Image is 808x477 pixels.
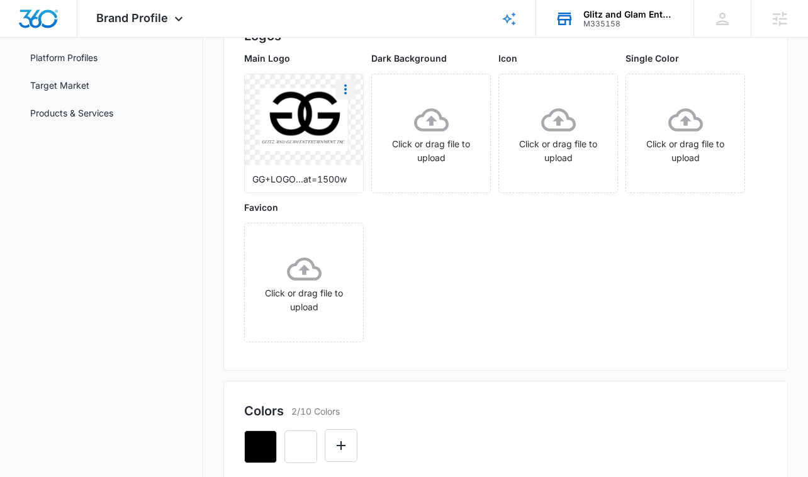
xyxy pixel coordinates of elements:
img: User uploaded logo [260,88,349,151]
div: Click or drag file to upload [245,252,363,314]
p: Single Color [626,52,745,65]
span: Click or drag file to upload [245,223,363,342]
span: Click or drag file to upload [626,74,744,193]
p: GG+LOGO...at=1500w [252,172,356,186]
button: Edit Color [325,429,357,462]
div: Click or drag file to upload [499,103,617,165]
p: Main Logo [244,52,364,65]
h2: Colors [244,401,284,420]
p: Favicon [244,201,364,214]
span: Click or drag file to upload [372,74,490,193]
div: account id [583,20,675,28]
div: account name [583,9,675,20]
div: Click or drag file to upload [626,103,744,165]
a: Platform Profiles [30,51,98,64]
span: Click or drag file to upload [499,74,617,193]
p: Icon [498,52,618,65]
span: Brand Profile [96,11,168,25]
p: 2/10 Colors [291,405,340,418]
p: Dark Background [371,52,491,65]
button: More [335,79,356,99]
div: Click or drag file to upload [372,103,490,165]
a: Target Market [30,79,89,92]
a: Products & Services [30,106,113,120]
